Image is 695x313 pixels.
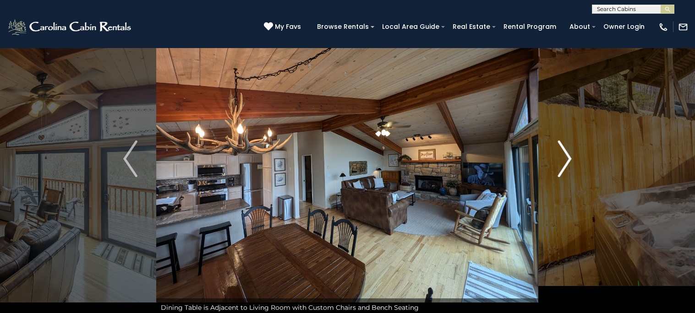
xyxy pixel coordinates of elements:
a: Browse Rentals [312,20,373,34]
a: Local Area Guide [378,20,444,34]
img: White-1-2.png [7,18,134,36]
a: Owner Login [599,20,649,34]
span: My Favs [275,22,301,32]
img: phone-regular-white.png [658,22,668,32]
a: Real Estate [448,20,495,34]
a: My Favs [264,22,303,32]
img: arrow [123,140,137,177]
a: Rental Program [499,20,561,34]
img: arrow [558,140,571,177]
a: About [565,20,595,34]
img: mail-regular-white.png [678,22,688,32]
